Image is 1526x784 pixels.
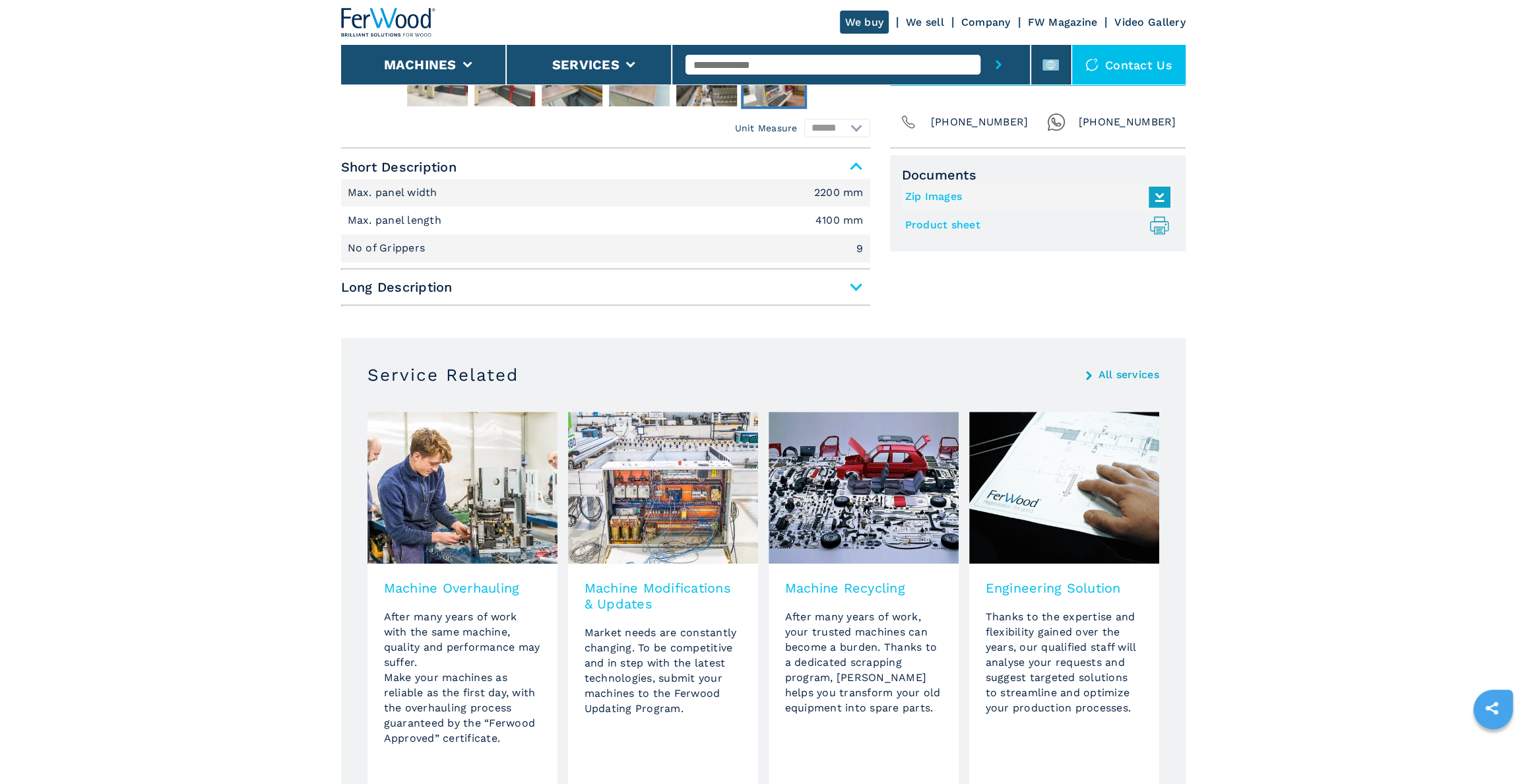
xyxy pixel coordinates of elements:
[905,214,1164,236] a: Product sheet
[1047,113,1065,131] img: Whatsapp
[980,45,1017,84] button: submit-button
[1470,725,1516,774] iframe: Chat
[1098,370,1159,380] a: All services
[1114,16,1185,28] a: Video Gallery
[986,580,1143,596] h3: Engineering Solution
[1072,45,1186,84] div: Contact us
[367,364,519,385] h3: Service Related
[856,244,863,254] em: 9
[348,213,445,228] p: Max. panel length
[384,580,541,596] h3: Machine Overhauling
[902,167,1174,183] span: Documents
[384,57,457,73] button: Machines
[769,412,959,564] img: image
[341,8,436,37] img: Ferwood
[840,11,889,34] a: We buy
[1085,58,1098,71] img: Contact us
[986,610,1136,714] span: Thanks to the expertise and flexibility gained over the years, our qualified staff will analyse y...
[568,412,758,564] img: image
[1028,16,1098,28] a: FW Magazine
[341,275,870,299] span: Long Description
[815,215,864,226] em: 4100 mm
[348,185,441,200] p: Max. panel width
[785,580,942,596] h3: Machine Recycling
[1475,692,1508,725] a: sharethis
[931,113,1029,131] span: [PHONE_NUMBER]
[552,57,620,73] button: Services
[367,412,557,564] img: image
[585,626,737,715] span: Market needs are constantly changing. To be competitive and in step with the latest technologies,...
[735,121,798,135] em: Unit Measure
[814,187,864,198] em: 2200 mm
[341,155,870,179] span: Short Description
[899,113,918,131] img: Phone
[585,580,742,612] h3: Machine Modifications & Updates
[785,610,941,714] span: After many years of work, your trusted machines can become a burden. Thanks to a dedicated scrapp...
[961,16,1011,28] a: Company
[1079,113,1176,131] span: [PHONE_NUMBER]
[905,186,1164,208] a: Zip Images
[906,16,944,28] a: We sell
[969,412,1159,564] img: image
[348,241,429,255] p: No of Grippers
[384,610,540,744] span: After many years of work with the same machine, quality and performance may suffer. Make your mac...
[341,179,870,263] div: Short Description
